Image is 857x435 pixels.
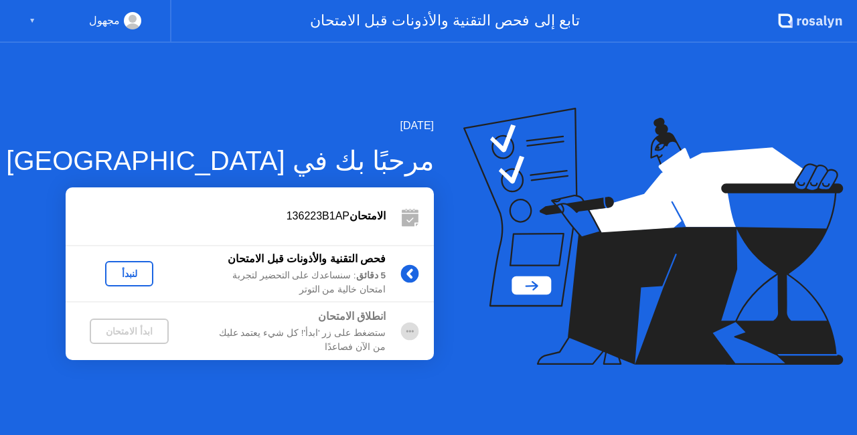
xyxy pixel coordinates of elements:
div: ستضغط على زر 'ابدأ'! كل شيء يعتمد عليك من الآن فصاعدًا [193,327,386,354]
div: : سنساعدك على التحضير لتجربة امتحان خالية من التوتر [193,269,386,296]
b: الامتحان [349,210,386,222]
b: انطلاق الامتحان [318,311,386,322]
div: ▼ [29,12,35,29]
div: مجهول [89,12,120,29]
div: مرحبًا بك في [GEOGRAPHIC_DATA] [6,141,434,181]
button: لنبدأ [105,261,153,286]
div: 136223B1AP [66,208,386,224]
div: ابدأ الامتحان [95,326,163,337]
div: لنبدأ [110,268,148,279]
b: فحص التقنية والأذونات قبل الامتحان [228,253,386,264]
button: ابدأ الامتحان [90,319,169,344]
b: 5 دقائق [356,270,386,280]
div: [DATE] [6,118,434,134]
